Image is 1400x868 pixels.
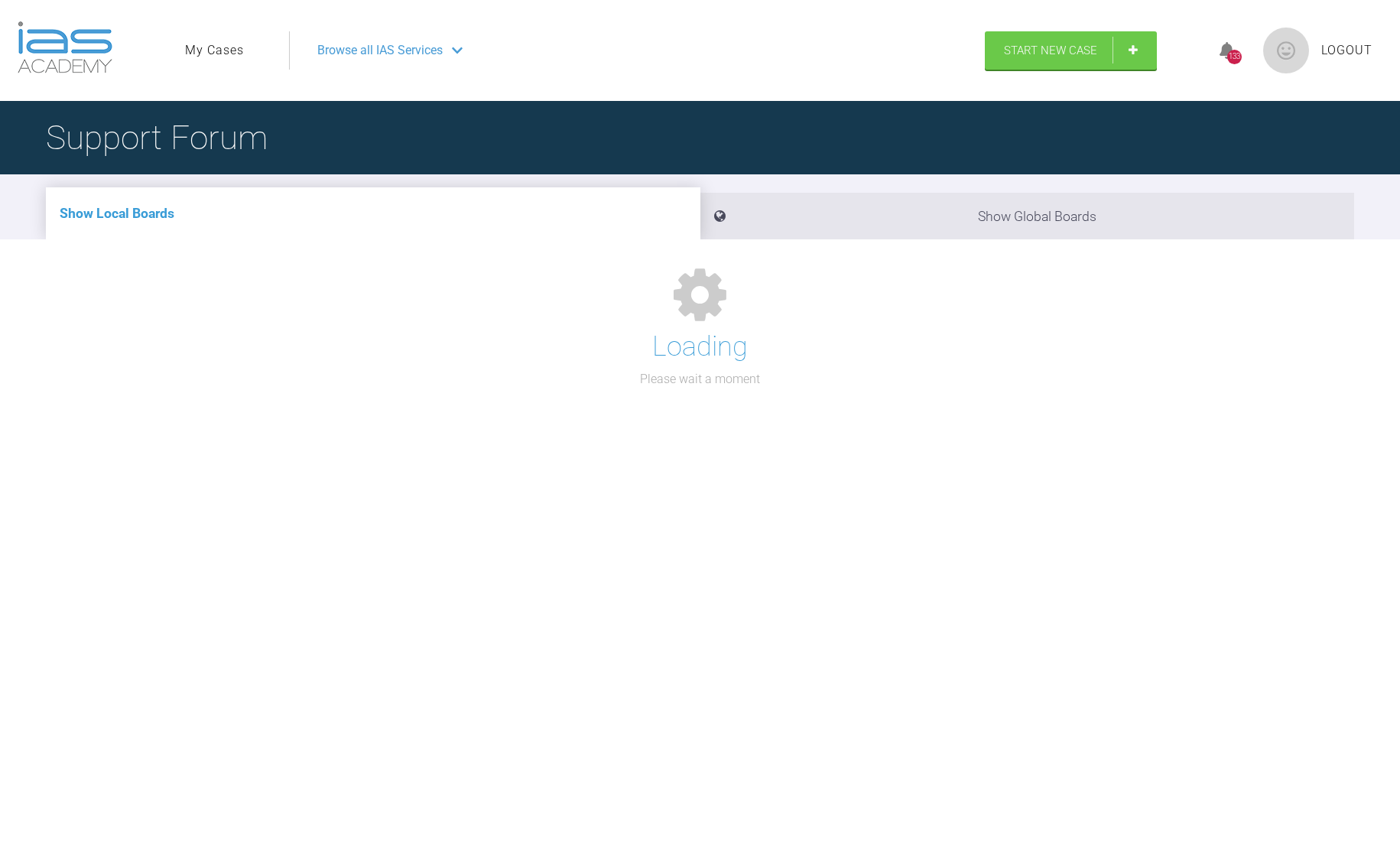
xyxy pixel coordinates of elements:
[640,369,760,389] p: Please wait a moment
[700,193,1355,239] li: Show Global Boards
[1263,28,1309,73] img: profile.png
[1227,50,1242,64] div: 133
[46,187,700,239] li: Show Local Boards
[1004,44,1097,57] span: Start New Case
[18,21,112,73] img: logo-light.3e3ef733.png
[652,325,748,369] h1: Loading
[185,41,244,60] a: My Cases
[1321,41,1372,60] a: Logout
[317,41,443,60] span: Browse all IAS Services
[46,111,268,164] h1: Support Forum
[985,31,1157,70] a: Start New Case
